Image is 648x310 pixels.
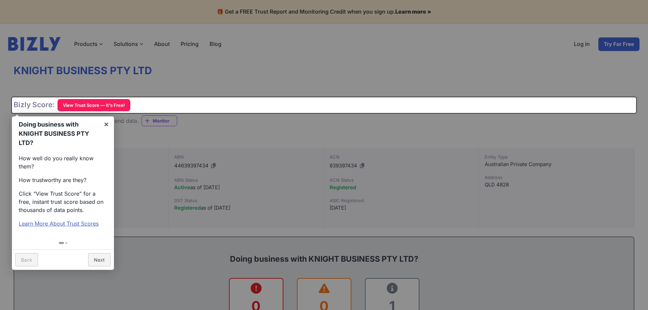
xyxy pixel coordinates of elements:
[19,120,98,147] h1: Doing business with KNIGHT BUSINESS PTY LTD?
[19,190,107,214] p: Click “View Trust Score” for a free, instant trust score based on thousands of data points.
[99,116,114,132] a: ×
[19,154,107,170] p: How well do you really know them?
[19,220,99,227] a: Learn More About Trust Scores
[88,253,111,266] a: Next
[15,253,38,266] a: Back
[19,176,107,184] p: How trustworthy are they?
